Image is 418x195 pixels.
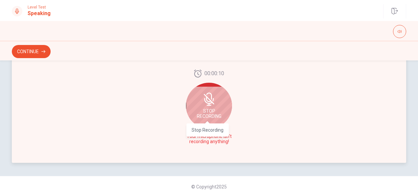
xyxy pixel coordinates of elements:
[197,108,221,119] span: Stop Recording
[28,5,51,10] span: Level Test
[191,184,227,189] span: © Copyright 2025
[186,83,232,129] div: Stop Recording
[28,10,51,17] h1: Speaking
[185,134,233,144] span: Your microphone isn't recording anything!
[204,70,224,77] span: 00:00:10
[186,123,229,137] div: Stop Recording
[12,45,51,58] button: Continue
